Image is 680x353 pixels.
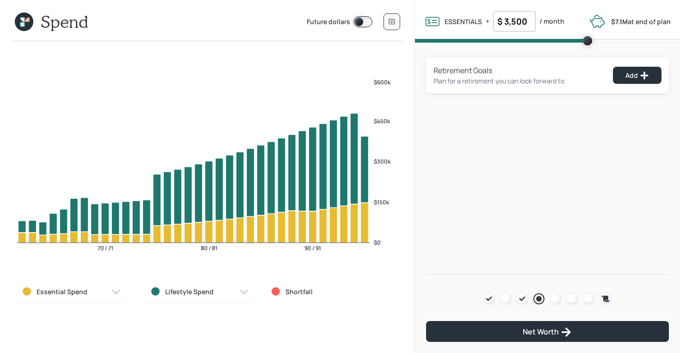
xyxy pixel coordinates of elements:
label: ESSENTIALS [445,17,482,26]
span: Volume [415,39,680,43]
b: $7.1M [611,17,628,26]
button: Add [613,67,661,84]
button: Net Worth [426,321,669,342]
label: Essential Spend [37,287,87,296]
div: Net Worth [523,327,572,338]
tspan: $0 [374,239,381,246]
label: / month [539,17,564,26]
tspan: $450k [374,117,390,125]
label: at end of plan [611,17,671,26]
tspan: 80 / 81 [201,244,217,252]
tspan: 90 / 91 [304,244,321,252]
label: + [486,17,489,26]
label: Shortfall [285,287,313,296]
tspan: $150k [374,198,389,206]
div: Retirement Goals [433,65,564,76]
h1: Spend [41,12,88,32]
tspan: $300k [374,158,391,165]
div: Add [625,71,649,80]
label: Future dollars [307,17,350,27]
label: Lifestyle Spend [165,287,214,296]
tspan: $600k [374,78,391,86]
tspan: 70 / 71 [98,244,113,252]
div: Plan for a retirement you can look forward to [433,76,564,86]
